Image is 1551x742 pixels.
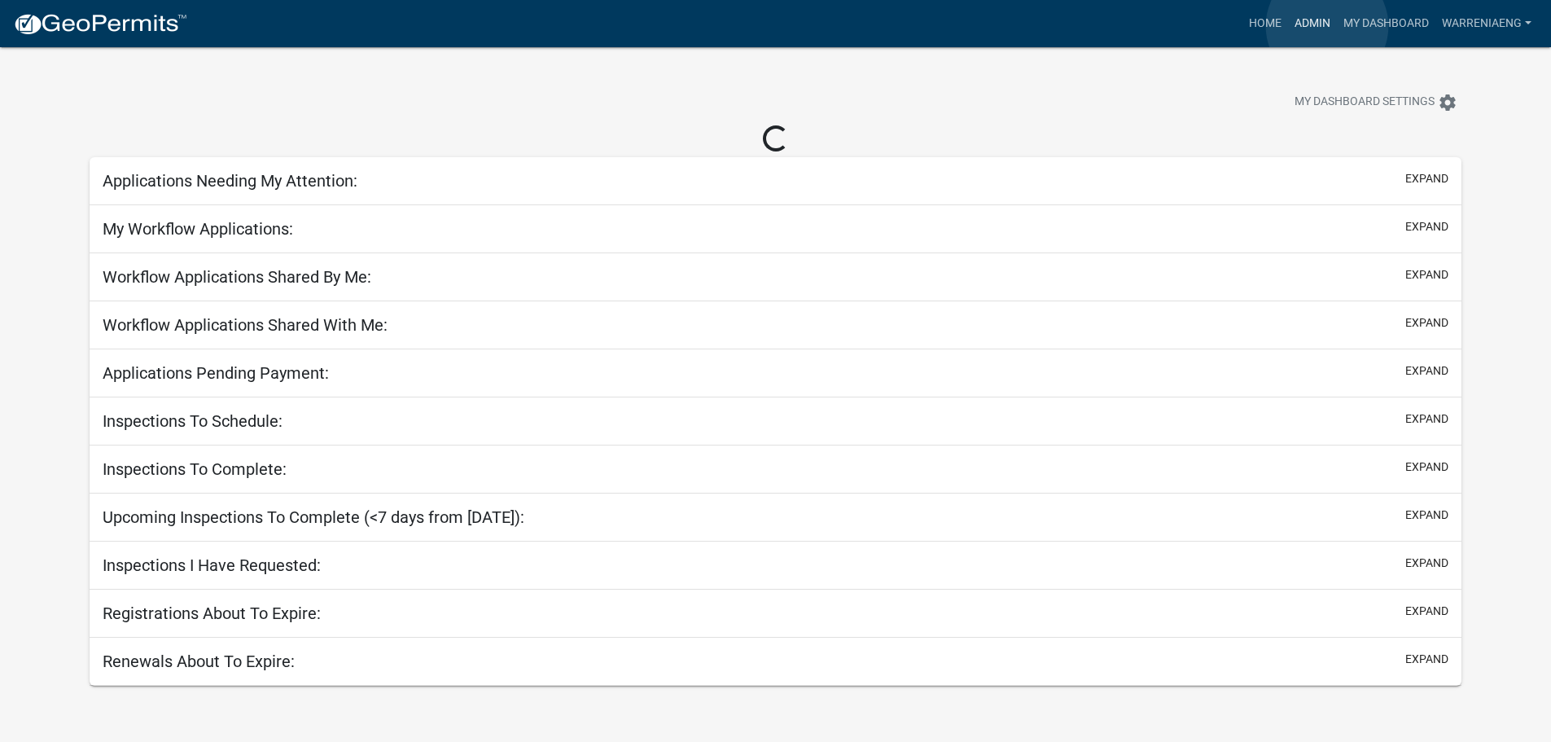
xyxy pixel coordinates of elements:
[103,363,329,383] h5: Applications Pending Payment:
[103,604,321,623] h5: Registrations About To Expire:
[1405,459,1448,476] button: expand
[103,267,371,287] h5: Workflow Applications Shared By Me:
[1405,555,1448,572] button: expand
[1405,170,1448,187] button: expand
[1242,8,1288,39] a: Home
[103,652,295,671] h5: Renewals About To Expire:
[1405,507,1448,524] button: expand
[1282,86,1470,118] button: My Dashboard Settingssettings
[103,315,388,335] h5: Workflow Applications Shared With Me:
[1405,651,1448,668] button: expand
[1405,314,1448,331] button: expand
[1405,266,1448,283] button: expand
[103,219,293,239] h5: My Workflow Applications:
[1405,218,1448,235] button: expand
[1405,411,1448,428] button: expand
[1337,8,1435,39] a: My Dashboard
[103,459,287,479] h5: Inspections To Complete:
[1435,8,1538,39] a: WarrenIAEng
[1438,93,1457,112] i: settings
[1295,93,1435,112] span: My Dashboard Settings
[103,171,357,191] h5: Applications Needing My Attention:
[103,411,283,431] h5: Inspections To Schedule:
[1405,603,1448,620] button: expand
[103,555,321,575] h5: Inspections I Have Requested:
[1405,362,1448,380] button: expand
[1288,8,1337,39] a: Admin
[103,507,524,527] h5: Upcoming Inspections To Complete (<7 days from [DATE]):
